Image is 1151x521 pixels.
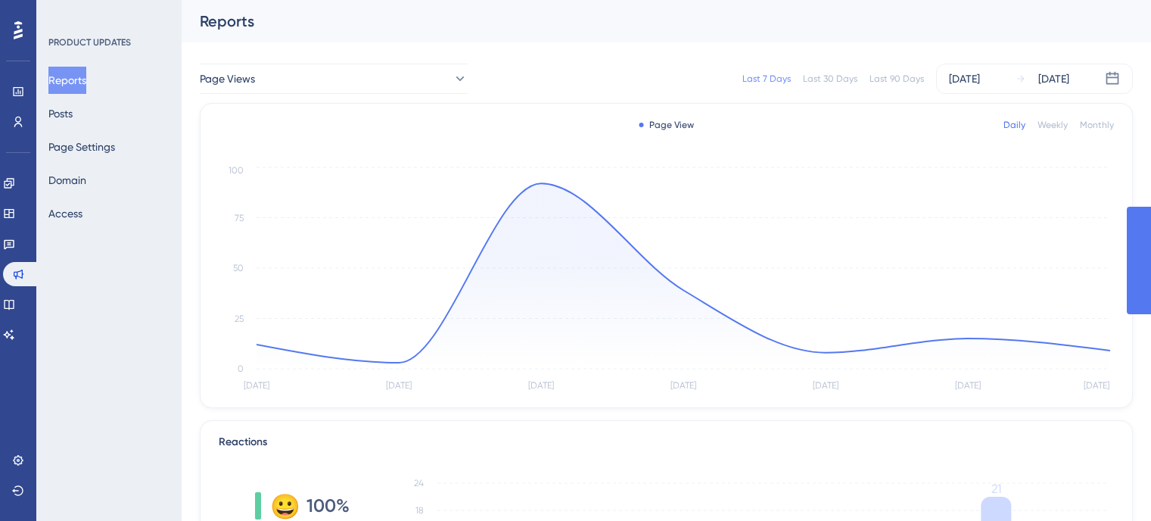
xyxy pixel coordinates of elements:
button: Domain [48,167,86,194]
tspan: 100 [229,165,244,176]
span: 100% [306,494,350,518]
button: Posts [48,100,73,127]
tspan: 0 [238,363,244,374]
div: Last 30 Days [803,73,857,85]
tspan: 50 [233,263,244,273]
div: Weekly [1037,119,1068,131]
div: Page View [639,119,694,131]
div: Reactions [219,433,1114,451]
div: Last 7 Days [742,73,791,85]
tspan: [DATE] [528,380,554,391]
tspan: [DATE] [244,380,269,391]
div: Daily [1003,119,1025,131]
tspan: 24 [414,478,424,488]
button: Reports [48,67,86,94]
iframe: UserGuiding AI Assistant Launcher [1087,461,1133,507]
tspan: [DATE] [955,380,981,391]
tspan: [DATE] [386,380,412,391]
div: Monthly [1080,119,1114,131]
tspan: 75 [235,213,244,223]
button: Access [48,200,82,227]
tspan: 25 [235,314,244,324]
div: Last 90 Days [869,73,924,85]
div: PRODUCT UPDATES [48,36,131,48]
div: [DATE] [949,70,980,88]
span: Page Views [200,70,255,88]
div: 😀 [270,494,294,518]
button: Page Settings [48,133,115,161]
tspan: [DATE] [813,380,838,391]
div: [DATE] [1038,70,1069,88]
div: Reports [200,11,1095,32]
tspan: 21 [991,482,1001,496]
button: Page Views [200,64,468,94]
tspan: [DATE] [1084,380,1109,391]
tspan: 18 [415,505,424,516]
tspan: [DATE] [670,380,696,391]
